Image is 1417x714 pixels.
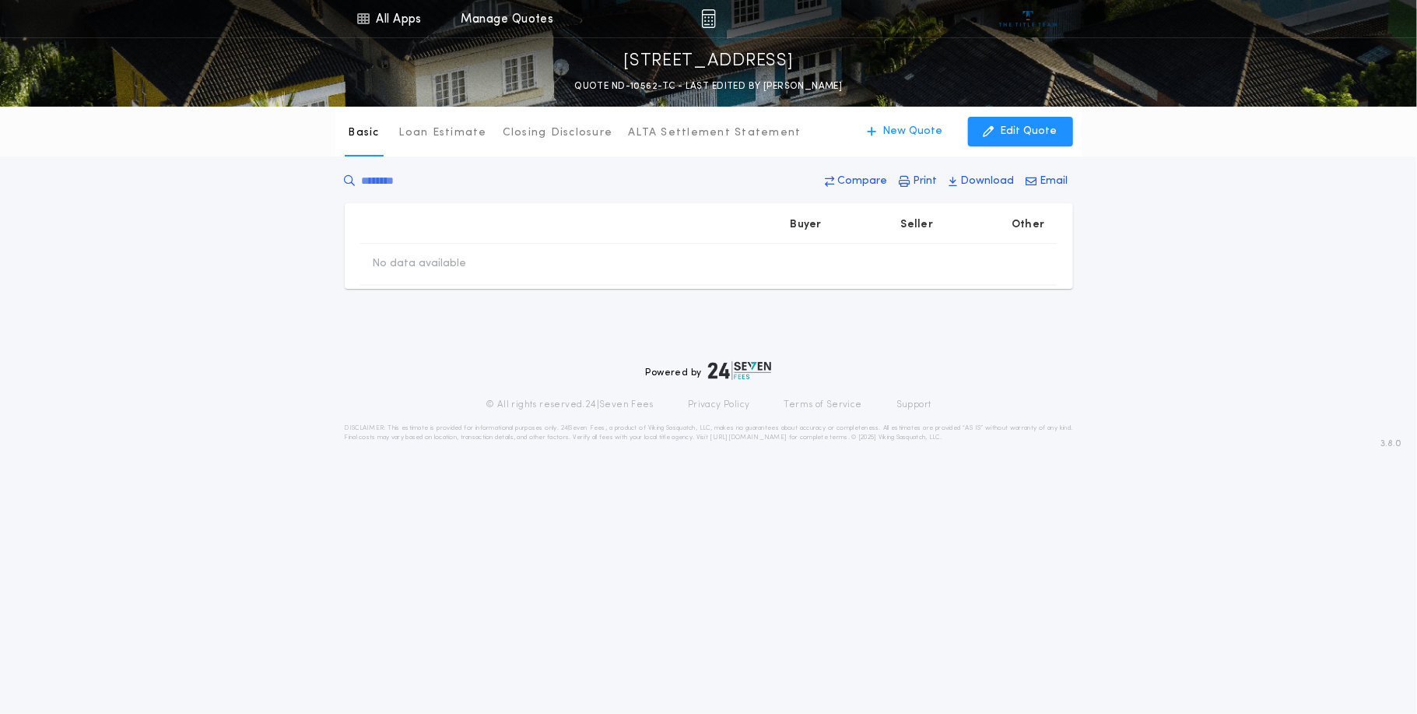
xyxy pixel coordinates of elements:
[791,217,822,233] p: Buyer
[624,49,794,74] p: [STREET_ADDRESS]
[1022,167,1073,195] button: Email
[1380,437,1401,451] span: 3.8.0
[821,167,893,195] button: Compare
[710,434,787,441] a: [URL][DOMAIN_NAME]
[784,399,862,411] a: Terms of Service
[628,125,801,141] p: ALTA Settlement Statement
[896,399,931,411] a: Support
[399,125,487,141] p: Loan Estimate
[883,124,943,139] p: New Quote
[348,125,379,141] p: Basic
[961,174,1015,189] p: Download
[688,399,750,411] a: Privacy Policy
[503,125,613,141] p: Closing Disclosure
[708,361,772,380] img: logo
[895,167,942,195] button: Print
[701,9,716,28] img: img
[968,117,1073,146] button: Edit Quote
[360,244,479,284] td: No data available
[945,167,1019,195] button: Download
[646,361,772,380] div: Powered by
[486,399,654,411] p: © All rights reserved. 24|Seven Fees
[999,11,1057,26] img: vs-icon
[852,117,959,146] button: New Quote
[1040,174,1068,189] p: Email
[574,79,842,94] p: QUOTE ND-10562-TC - LAST EDITED BY [PERSON_NAME]
[914,174,938,189] p: Print
[1012,217,1044,233] p: Other
[345,424,1073,442] p: DISCLAIMER: This estimate is provided for informational purposes only. 24|Seven Fees, a product o...
[838,174,888,189] p: Compare
[1001,124,1057,139] p: Edit Quote
[901,217,934,233] p: Seller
